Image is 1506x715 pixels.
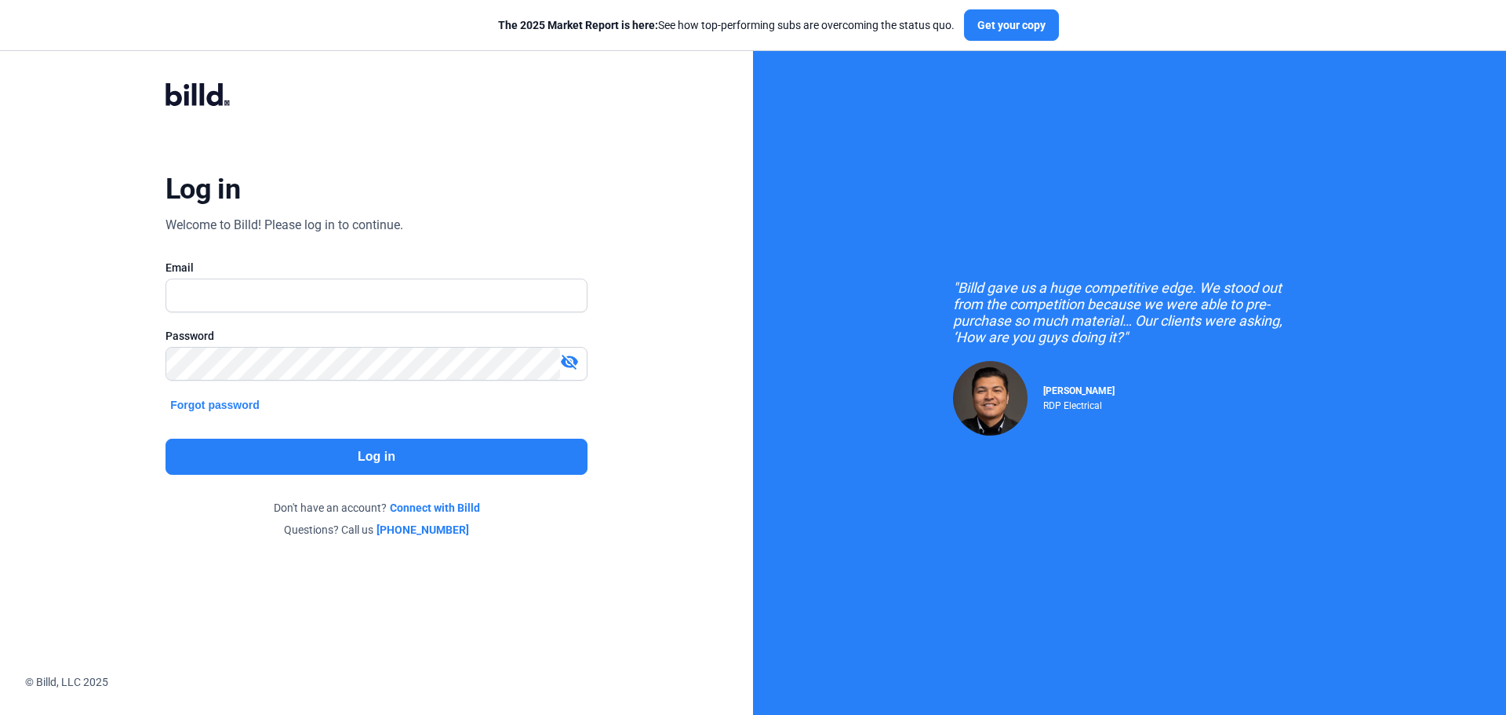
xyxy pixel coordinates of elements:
div: See how top-performing subs are overcoming the status quo. [498,17,955,33]
mat-icon: visibility_off [560,352,579,371]
div: "Billd gave us a huge competitive edge. We stood out from the competition because we were able to... [953,279,1306,345]
button: Forgot password [166,396,264,414]
span: [PERSON_NAME] [1043,385,1115,396]
img: Raul Pacheco [953,361,1028,436]
div: Don't have an account? [166,500,587,516]
div: Password [166,328,587,344]
div: Questions? Call us [166,522,587,538]
a: Connect with Billd [390,500,480,516]
a: [PHONE_NUMBER] [376,522,469,538]
div: Log in [166,172,240,206]
div: RDP Electrical [1043,396,1115,411]
div: Email [166,260,587,275]
button: Get your copy [964,9,1059,41]
button: Log in [166,439,587,475]
span: The 2025 Market Report is here: [498,19,658,31]
div: Welcome to Billd! Please log in to continue. [166,216,403,235]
